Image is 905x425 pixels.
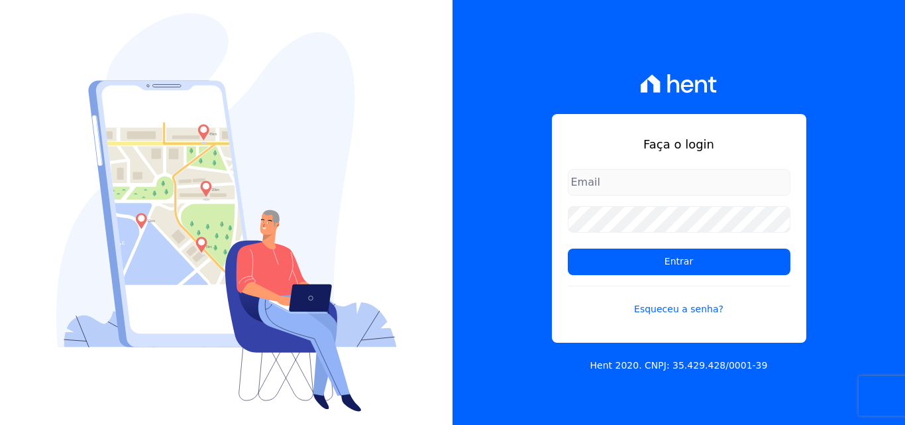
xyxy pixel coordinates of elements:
img: Login [56,13,397,412]
h1: Faça o login [568,135,790,153]
input: Entrar [568,249,790,275]
p: Hent 2020. CNPJ: 35.429.428/0001-39 [590,359,768,373]
input: Email [568,169,790,196]
a: Esqueceu a senha? [568,286,790,316]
